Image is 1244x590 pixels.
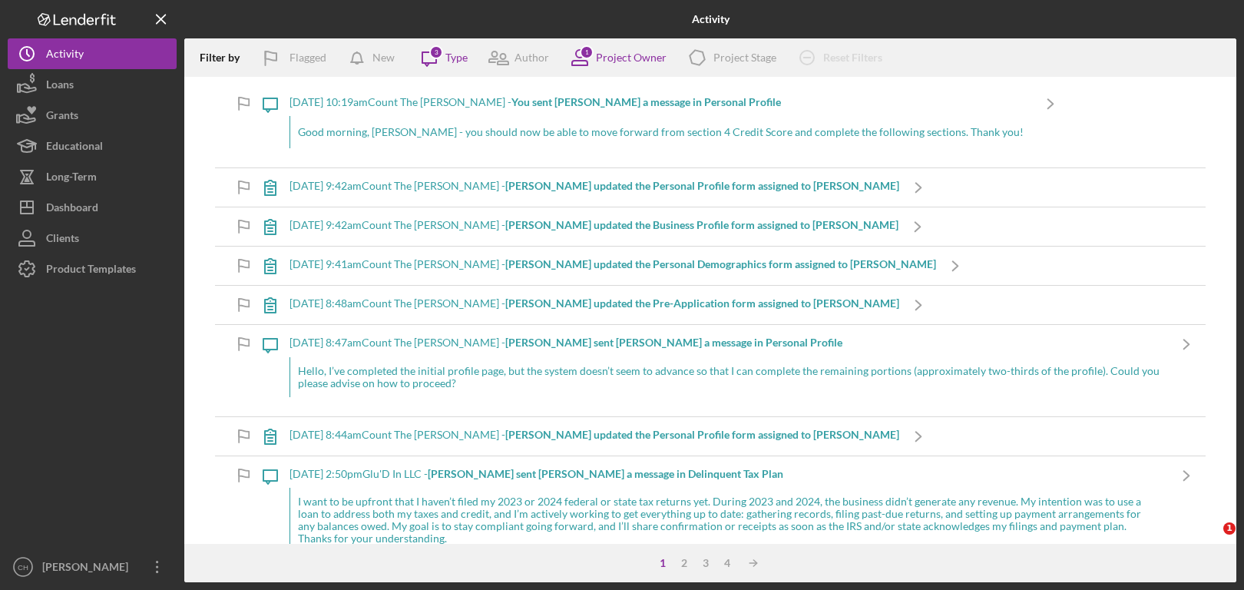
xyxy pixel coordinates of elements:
[289,429,899,441] div: [DATE] 8:44am Count The [PERSON_NAME] -
[8,131,177,161] button: Educational
[251,42,342,73] button: Flagged
[289,219,898,231] div: [DATE] 9:42am Count The [PERSON_NAME] -
[251,325,1206,416] a: [DATE] 8:47amCount The [PERSON_NAME] -[PERSON_NAME] sent [PERSON_NAME] a message in Personal Prof...
[289,297,899,310] div: [DATE] 8:48am Count The [PERSON_NAME] -
[38,552,138,586] div: [PERSON_NAME]
[46,69,74,104] div: Loans
[505,336,842,349] b: [PERSON_NAME] sent [PERSON_NAME] a message in Personal Profile
[8,38,177,69] button: Activity
[8,192,177,223] button: Dashboard
[251,456,1206,572] a: [DATE] 2:50pmGlu'D In LLC -[PERSON_NAME] sent [PERSON_NAME] a message in Delinquent Tax PlanI wan...
[8,69,177,100] button: Loans
[8,100,177,131] button: Grants
[505,179,899,192] b: [PERSON_NAME] updated the Personal Profile form assigned to [PERSON_NAME]
[8,223,177,254] button: Clients
[1223,522,1236,535] span: 1
[372,42,395,73] div: New
[505,218,898,231] b: [PERSON_NAME] updated the Business Profile form assigned to [PERSON_NAME]
[428,467,783,480] b: [PERSON_NAME] sent [PERSON_NAME] a message in Delinquent Tax Plan
[289,488,1167,552] div: I want to be upfront that I haven’t filed my 2023 or 2024 federal or state tax returns yet. Durin...
[695,557,716,569] div: 3
[788,42,898,73] button: Reset Filters
[251,168,938,207] a: [DATE] 9:42amCount The [PERSON_NAME] -[PERSON_NAME] updated the Personal Profile form assigned to...
[298,124,1024,141] p: Good morning, [PERSON_NAME] - you should now be able to move forward from section 4 Credit Score ...
[8,552,177,582] button: CH[PERSON_NAME]
[46,192,98,227] div: Dashboard
[46,223,79,257] div: Clients
[713,51,776,64] div: Project Stage
[716,557,738,569] div: 4
[505,297,899,310] b: [PERSON_NAME] updated the Pre-Application form assigned to [PERSON_NAME]
[46,161,97,196] div: Long-Term
[46,254,136,288] div: Product Templates
[289,468,1167,480] div: [DATE] 2:50pm Glu'D In LLC -
[251,417,938,456] a: [DATE] 8:44amCount The [PERSON_NAME] -[PERSON_NAME] updated the Personal Profile form assigned to...
[1192,522,1229,559] iframe: Intercom live chat
[46,38,84,73] div: Activity
[289,180,899,192] div: [DATE] 9:42am Count The [PERSON_NAME] -
[692,13,730,25] b: Activity
[514,51,549,64] div: Author
[289,258,936,270] div: [DATE] 9:41am Count The [PERSON_NAME] -
[289,357,1167,397] div: Hello, I’ve completed the initial profile page, but the system doesn’t seem to advance so that I ...
[505,257,936,270] b: [PERSON_NAME] updated the Personal Demographics form assigned to [PERSON_NAME]
[46,131,103,165] div: Educational
[8,254,177,284] button: Product Templates
[289,42,326,73] div: Flagged
[596,51,667,64] div: Project Owner
[200,51,251,64] div: Filter by
[251,286,938,324] a: [DATE] 8:48amCount The [PERSON_NAME] -[PERSON_NAME] updated the Pre-Application form assigned to ...
[511,95,781,108] b: You sent [PERSON_NAME] a message in Personal Profile
[251,85,1070,167] a: [DATE] 10:19amCount The [PERSON_NAME] -You sent [PERSON_NAME] a message in Personal ProfileGood m...
[505,428,899,441] b: [PERSON_NAME] updated the Personal Profile form assigned to [PERSON_NAME]
[580,45,594,59] div: 1
[46,100,78,134] div: Grants
[429,45,443,59] div: 3
[18,563,28,572] text: CH
[652,557,673,569] div: 1
[823,42,882,73] div: Reset Filters
[673,557,695,569] div: 2
[342,42,410,73] button: New
[251,207,937,246] a: [DATE] 9:42amCount The [PERSON_NAME] -[PERSON_NAME] updated the Business Profile form assigned to...
[445,51,468,64] div: Type
[8,161,177,192] button: Long-Term
[289,336,1167,349] div: [DATE] 8:47am Count The [PERSON_NAME] -
[289,96,1031,108] div: [DATE] 10:19am Count The [PERSON_NAME] -
[251,247,974,285] a: [DATE] 9:41amCount The [PERSON_NAME] -[PERSON_NAME] updated the Personal Demographics form assign...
